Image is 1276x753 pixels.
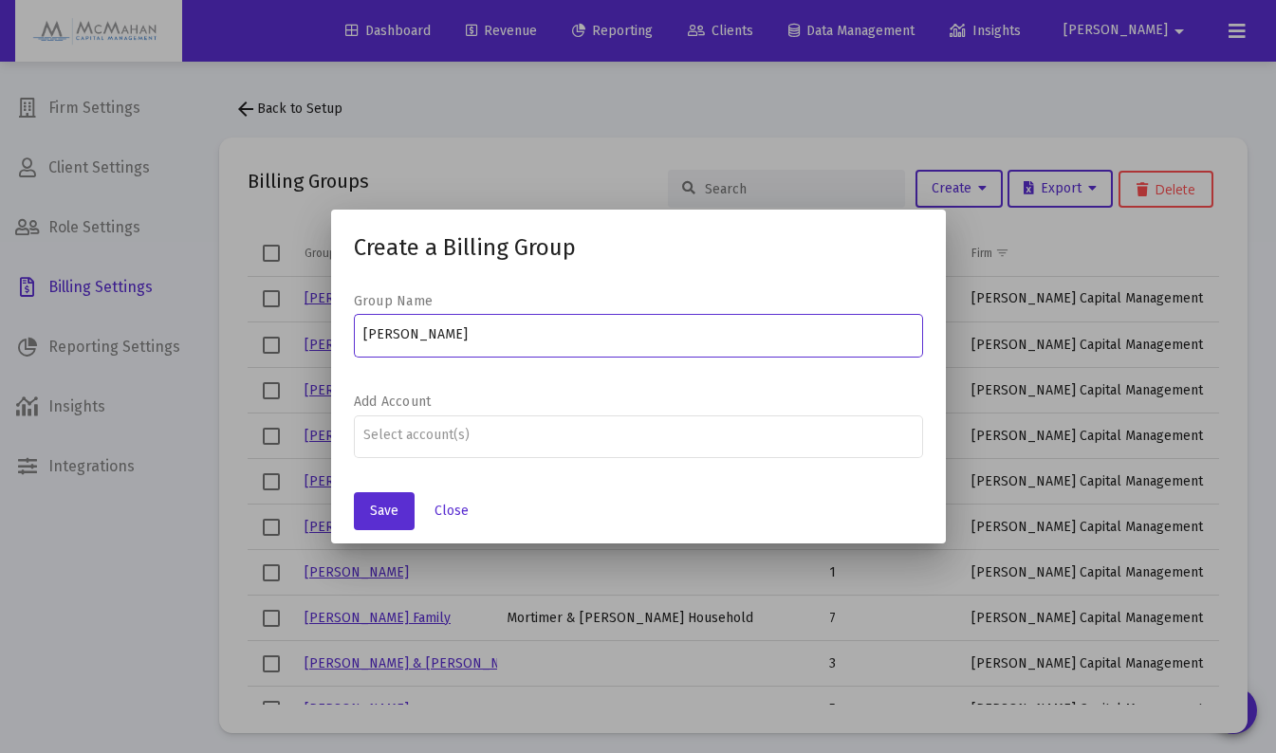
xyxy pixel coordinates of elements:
[363,327,913,342] input: Group name
[370,503,398,519] span: Save
[435,503,469,519] span: Close
[363,428,913,443] input: Select account(s)
[354,492,415,530] button: Save
[363,424,913,447] mat-chip-list: Assignment Selection
[354,394,432,410] label: Add Account
[354,232,923,263] h1: Create a Billing Group
[354,293,434,309] label: Group Name
[419,492,484,530] button: Close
